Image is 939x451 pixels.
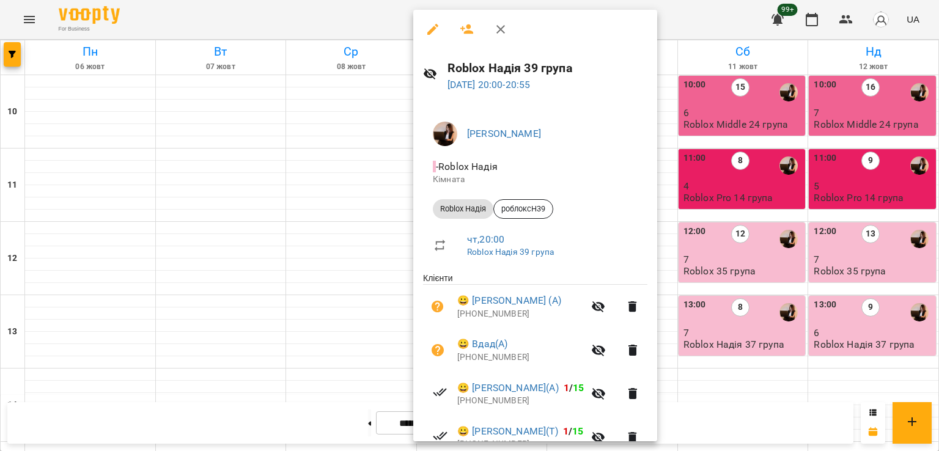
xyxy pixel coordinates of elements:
[494,204,553,215] span: роблоксН39
[433,122,457,146] img: f1c8304d7b699b11ef2dd1d838014dff.jpg
[447,79,531,90] a: [DATE] 20:00-20:55
[467,233,504,245] a: чт , 20:00
[457,293,561,308] a: 😀 [PERSON_NAME] (А)
[467,247,554,257] a: Roblox Надія 39 група
[564,382,569,394] span: 1
[433,428,447,443] svg: Візит сплачено
[423,292,452,321] button: Візит ще не сплачено. Додати оплату?
[563,425,584,437] b: /
[457,395,584,407] p: [PHONE_NUMBER]
[433,385,447,400] svg: Візит сплачено
[433,174,638,186] p: Кімната
[457,424,558,439] a: 😀 [PERSON_NAME](Т)
[457,438,584,450] p: [PHONE_NUMBER]
[573,382,584,394] span: 15
[447,59,647,78] h6: Roblox Надія 39 група
[493,199,553,219] div: роблоксН39
[433,161,500,172] span: - Roblox Надія
[433,204,493,215] span: Roblox Надія
[563,425,569,437] span: 1
[572,425,583,437] span: 15
[467,128,541,139] a: [PERSON_NAME]
[564,382,584,394] b: /
[457,337,507,351] a: 😀 Вдад(А)
[457,381,559,395] a: 😀 [PERSON_NAME](А)
[457,351,584,364] p: [PHONE_NUMBER]
[457,308,584,320] p: [PHONE_NUMBER]
[423,335,452,365] button: Візит ще не сплачено. Додати оплату?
